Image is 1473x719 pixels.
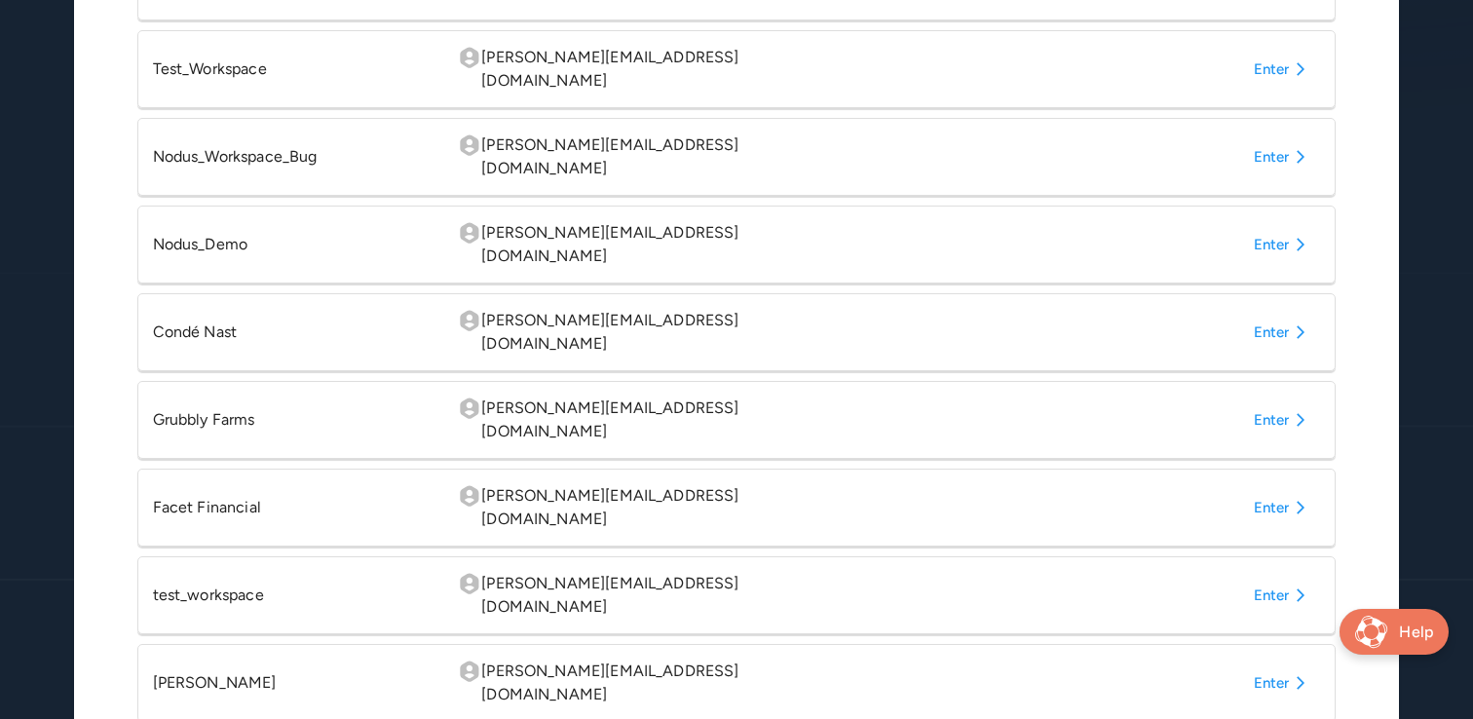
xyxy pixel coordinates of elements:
[458,660,750,706] p: [PERSON_NAME][EMAIL_ADDRESS][DOMAIN_NAME]
[458,484,750,531] p: [PERSON_NAME][EMAIL_ADDRESS][DOMAIN_NAME]
[1246,52,1321,87] button: Enter
[153,321,445,344] p: Condé Nast
[1246,227,1321,262] button: Enter
[153,233,445,256] p: Nodus_Demo
[153,496,445,519] p: Facet Financial
[153,57,445,81] p: Test_Workspace
[1246,139,1321,174] button: Enter
[458,397,750,443] p: [PERSON_NAME][EMAIL_ADDRESS][DOMAIN_NAME]
[1246,315,1321,350] button: Enter
[153,671,445,695] p: [PERSON_NAME]
[1246,578,1321,613] button: Enter
[1246,402,1321,437] button: Enter
[458,309,750,356] p: [PERSON_NAME][EMAIL_ADDRESS][DOMAIN_NAME]
[153,584,445,607] p: test_workspace
[1246,665,1321,700] button: Enter
[153,145,445,169] p: Nodus_Workspace_Bug
[153,408,445,432] p: Grubbly Farms
[458,221,750,268] p: [PERSON_NAME][EMAIL_ADDRESS][DOMAIN_NAME]
[458,572,750,619] p: [PERSON_NAME][EMAIL_ADDRESS][DOMAIN_NAME]
[1246,490,1321,525] button: Enter
[458,46,750,93] p: [PERSON_NAME][EMAIL_ADDRESS][DOMAIN_NAME]
[458,133,750,180] p: [PERSON_NAME][EMAIL_ADDRESS][DOMAIN_NAME]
